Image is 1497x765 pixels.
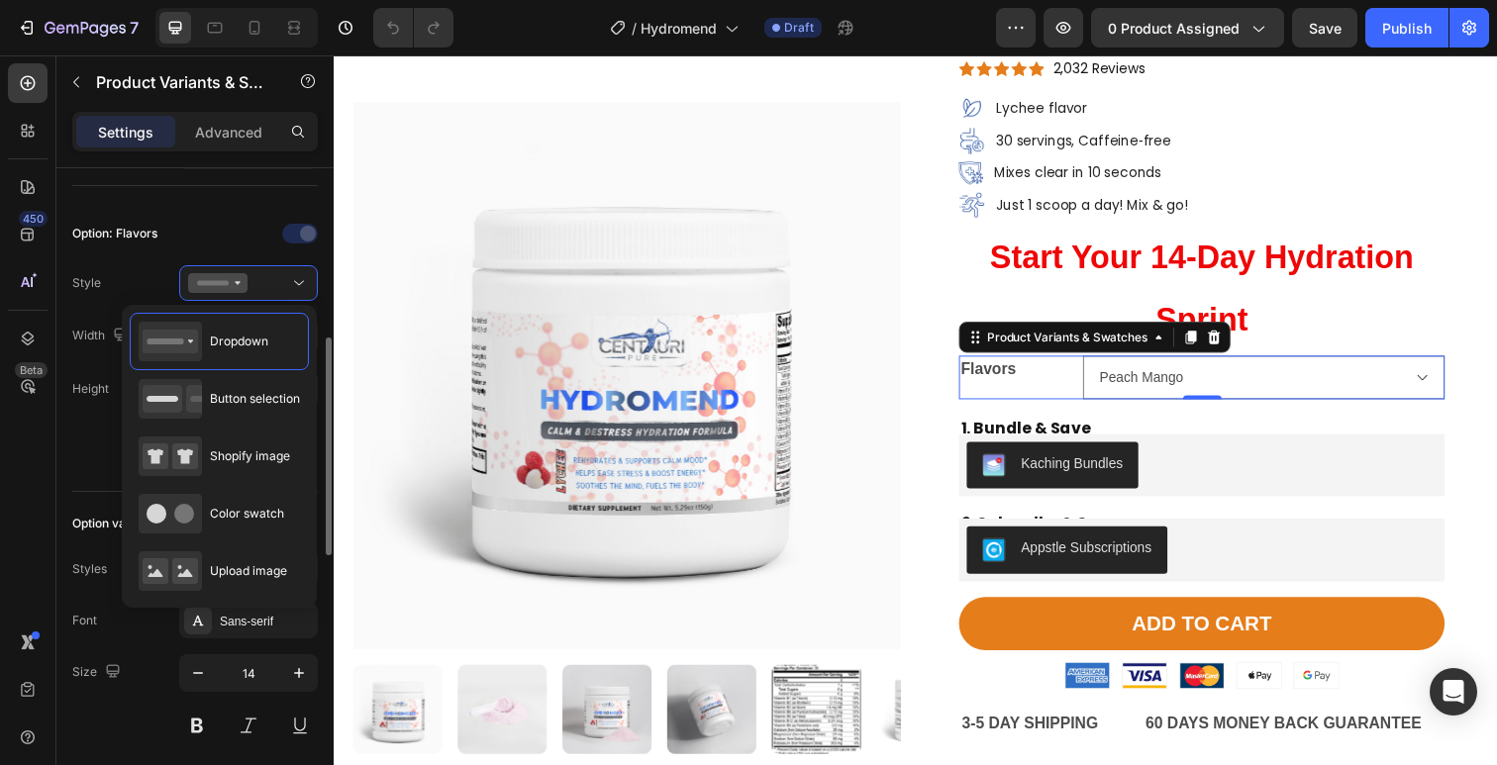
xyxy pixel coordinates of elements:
[830,669,1112,698] p: 60 DAYS MONEY BACK GUARANTEE
[210,447,290,465] span: Shopify image
[639,553,1135,608] button: Add to cart
[1091,8,1284,48] button: 0 product assigned
[662,407,686,430] img: KachingBundles.png
[72,612,97,629] div: Font
[334,55,1497,765] iframe: Design area
[210,390,300,408] span: Button selection
[1108,18,1240,39] span: 0 product assigned
[641,18,717,39] span: Hydromend
[632,18,637,39] span: /
[1430,668,1477,716] div: Open Intercom Messenger
[639,307,757,335] legend: Flavors
[676,143,877,161] p: Just 1 scoop a day! Mix & go!
[195,122,262,143] p: Advanced
[72,274,101,292] div: Style
[1365,8,1448,48] button: Publish
[210,505,284,523] span: Color swatch
[210,333,268,350] span: Dropdown
[96,70,264,94] p: Product Variants & Swatches
[674,111,877,129] p: Mixes clear in 10 seconds
[1382,18,1432,39] div: Publish
[702,493,836,514] div: Appstle Subscriptions
[72,659,125,686] div: Size
[639,74,665,101] img: gempages_561255824660366421-f4d43b2c-059e-4983-aaa0-fec089241ad0.png
[72,225,157,242] div: Option: Flavors
[1292,8,1357,48] button: Save
[72,515,167,532] div: Option value text
[72,380,109,398] div: Height
[1309,20,1342,37] span: Save
[815,567,957,594] div: Add to cart
[641,371,1133,392] p: 1. Bundle & Save
[641,468,1133,489] p: 2. Subscribe & Save
[72,560,107,578] div: Styles
[642,669,781,698] p: 3-5 DAY SHIPPING
[806,621,850,646] img: gempages_561255824660366421-a4d7df1c-a0a2-43d4-88a7-8ba7fe4f3509.png
[639,140,665,166] img: gempages_561255824660366421-72357b0d-bdbf-4e6b-83ac-31653496fe1d.png
[647,395,822,442] button: Kaching Bundles
[864,621,909,646] img: gempages_561255824660366421-29c28428-dec9-45b2-975d-d3514c0b08f3.png
[8,8,148,48] button: 7
[670,188,1103,288] strong: Start Your 14‑Day Hydration Sprint
[639,108,663,133] img: gempages_561255824660366421-e7593c46-c1b6-44cb-b8fc-f671becbc3bb.png
[663,279,835,297] div: Product Variants & Swatches
[220,613,313,630] div: Sans-serif
[210,562,287,580] span: Upload image
[748,621,792,646] img: gempages_561255824660366421-862ad49d-39db-400f-959e-f81897814a4f.png
[923,621,967,646] img: gempages_561255824660366421-2b9cb4d5-a392-40c8-af97-6c41aa5a3d4e.png
[19,211,48,227] div: 450
[662,493,686,517] img: AppstleSubscriptions.png
[702,407,806,428] div: Kaching Bundles
[15,362,48,378] div: Beta
[130,16,139,40] p: 7
[72,323,133,349] div: Width
[981,621,1026,646] img: gempages_561255824660366421-66f52482-7673-42f5-9bc8-55870b3e2789.png
[676,78,877,96] p: 30 servings, Caffeine‑free
[373,8,453,48] div: Undo/Redo
[72,424,318,459] button: Show more
[784,19,814,37] span: Draft
[647,481,851,528] button: Appstle Subscriptions
[98,122,153,143] p: Settings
